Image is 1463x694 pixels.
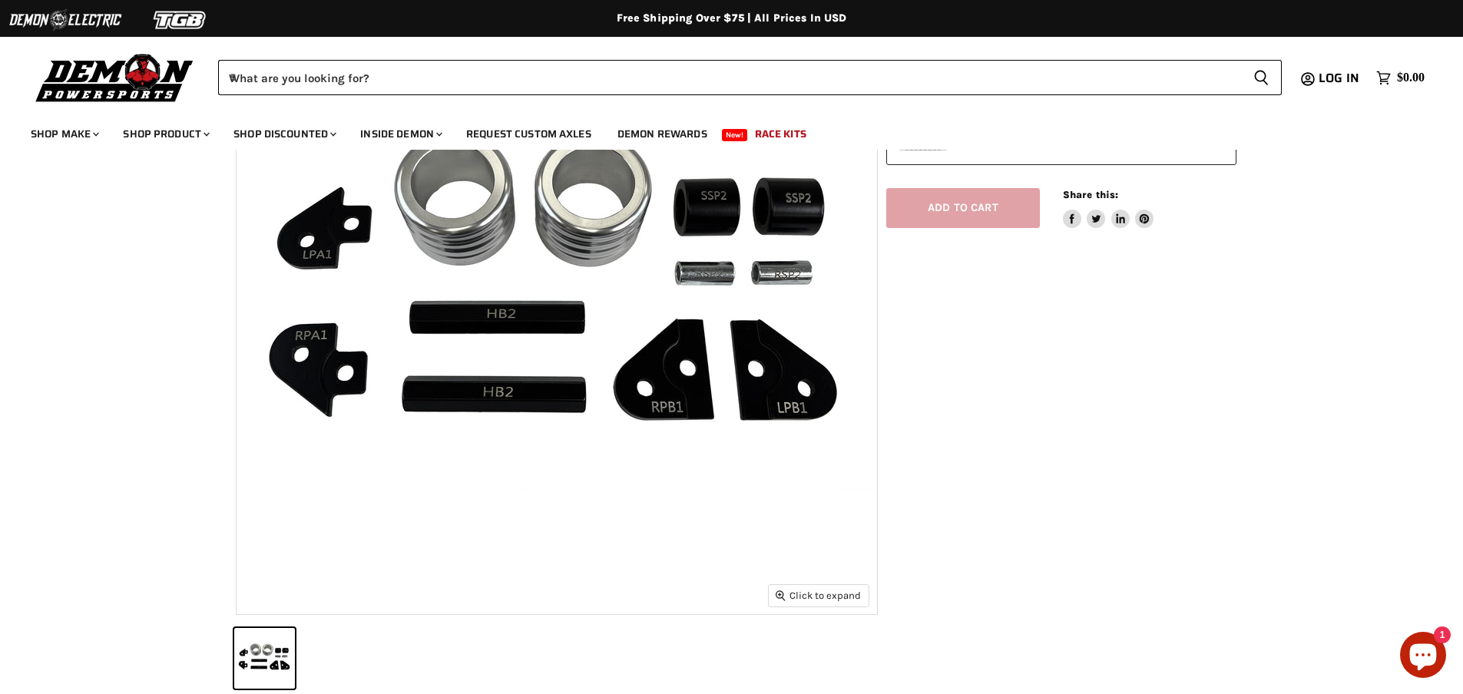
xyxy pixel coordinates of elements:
[19,118,108,150] a: Shop Make
[118,12,1346,25] div: Free Shipping Over $75 | All Prices In USD
[1397,71,1425,85] span: $0.00
[8,5,123,35] img: Demon Electric Logo 2
[349,118,452,150] a: Inside Demon
[722,129,748,141] span: New!
[111,118,219,150] a: Shop Product
[19,112,1421,150] ul: Main menu
[1395,632,1451,682] inbox-online-store-chat: Shopify online store chat
[776,590,861,601] span: Click to expand
[743,118,818,150] a: Race Kits
[1063,189,1118,200] span: Share this:
[123,5,238,35] img: TGB Logo 2
[606,118,719,150] a: Demon Rewards
[31,50,199,104] img: Demon Powersports
[234,628,295,689] button: IMAGE thumbnail
[218,60,1241,95] input: When autocomplete results are available use up and down arrows to review and enter to select
[769,585,869,606] button: Click to expand
[218,60,1282,95] form: Product
[1319,68,1359,88] span: Log in
[222,118,346,150] a: Shop Discounted
[455,118,603,150] a: Request Custom Axles
[1369,67,1432,89] a: $0.00
[1063,188,1154,229] aside: Share this:
[1241,60,1282,95] button: Search
[1312,71,1369,85] a: Log in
